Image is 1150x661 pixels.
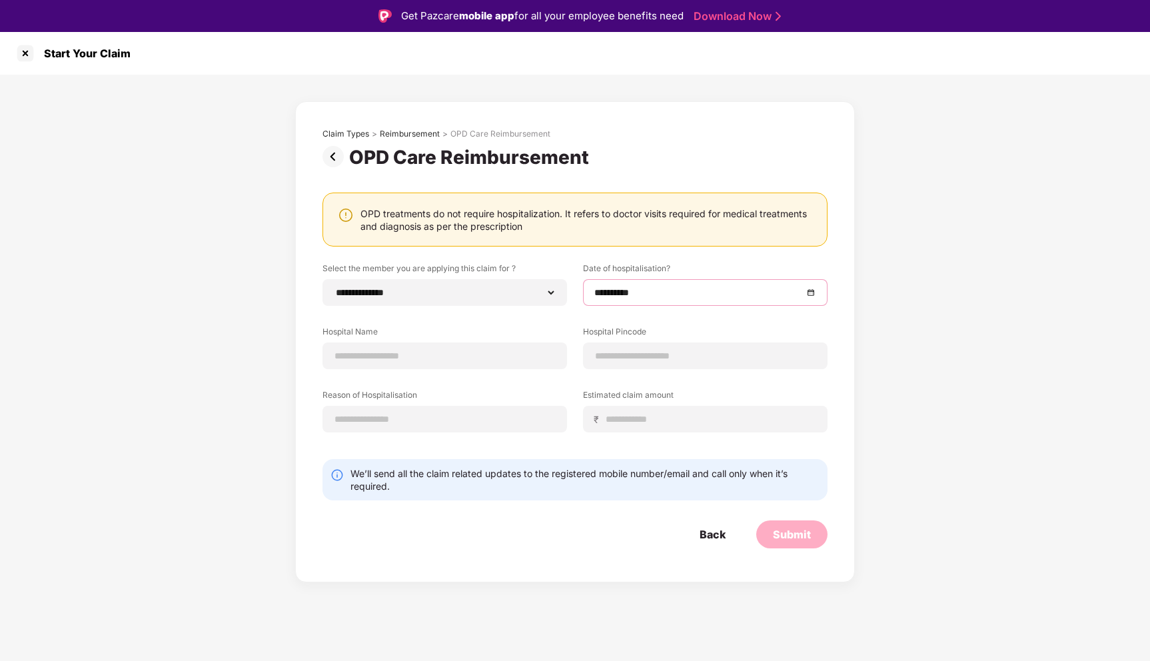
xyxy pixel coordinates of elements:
[349,146,594,169] div: OPD Care Reimbursement
[322,263,567,279] label: Select the member you are applying this claim for ?
[350,467,820,492] div: We’ll send all the claim related updates to the registered mobile number/email and call only when...
[330,468,344,482] img: svg+xml;base64,PHN2ZyBpZD0iSW5mby0yMHgyMCIgeG1sbnM9Imh0dHA6Ly93d3cudzMub3JnLzIwMDAvc3ZnIiB3aWR0aD...
[583,326,828,342] label: Hospital Pincode
[773,527,811,542] div: Submit
[322,129,369,139] div: Claim Types
[372,129,377,139] div: >
[380,129,440,139] div: Reimbursement
[322,146,349,167] img: svg+xml;base64,PHN2ZyBpZD0iUHJldi0zMngzMiIgeG1sbnM9Imh0dHA6Ly93d3cudzMub3JnLzIwMDAvc3ZnIiB3aWR0aD...
[450,129,550,139] div: OPD Care Reimbursement
[776,9,781,23] img: Stroke
[694,9,777,23] a: Download Now
[583,389,828,406] label: Estimated claim amount
[36,47,131,60] div: Start Your Claim
[459,9,514,22] strong: mobile app
[583,263,828,279] label: Date of hospitalisation?
[442,129,448,139] div: >
[401,8,684,24] div: Get Pazcare for all your employee benefits need
[378,9,392,23] img: Logo
[594,413,604,426] span: ₹
[322,326,567,342] label: Hospital Name
[360,207,814,233] div: OPD treatments do not require hospitalization. It refers to doctor visits required for medical tr...
[322,389,567,406] label: Reason of Hospitalisation
[338,207,354,223] img: svg+xml;base64,PHN2ZyBpZD0iV2FybmluZ18tXzI0eDI0IiBkYXRhLW5hbWU9Ildhcm5pbmcgLSAyNHgyNCIgeG1sbnM9Im...
[700,527,726,542] div: Back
